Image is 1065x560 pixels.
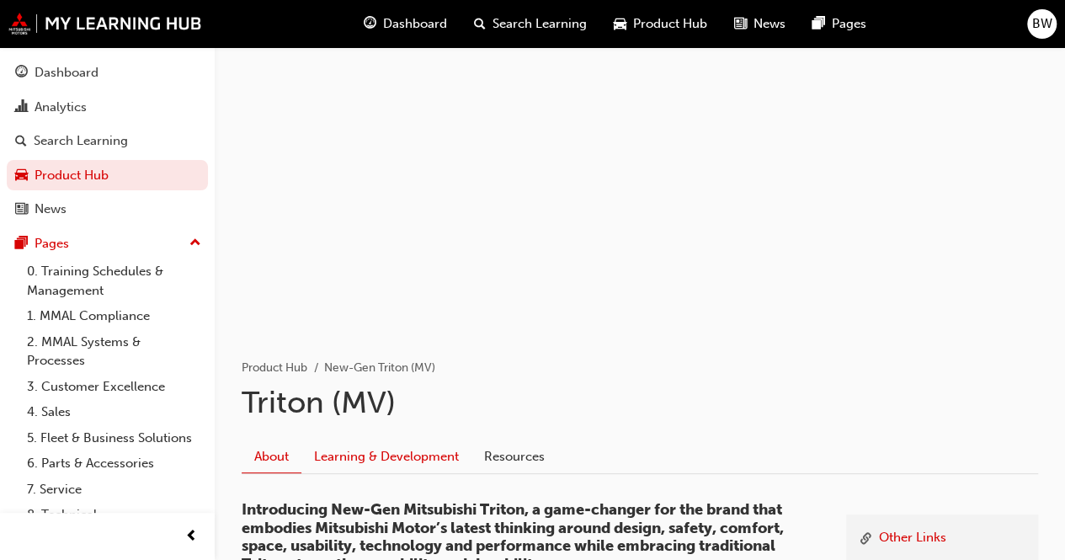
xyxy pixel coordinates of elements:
div: Search Learning [34,131,128,151]
button: BW [1027,9,1057,39]
span: Pages [832,14,866,34]
a: 3. Customer Excellence [20,374,208,400]
span: car-icon [614,13,626,35]
a: Dashboard [7,57,208,88]
a: 4. Sales [20,399,208,425]
img: mmal [8,13,202,35]
a: 5. Fleet & Business Solutions [20,425,208,451]
div: Analytics [35,98,87,117]
a: 7. Service [20,477,208,503]
span: Search Learning [493,14,587,34]
a: search-iconSearch Learning [461,7,600,41]
span: pages-icon [812,13,825,35]
a: News [7,194,208,225]
a: car-iconProduct Hub [600,7,721,41]
a: news-iconNews [721,7,799,41]
span: chart-icon [15,100,28,115]
span: BW [1032,14,1052,34]
div: Dashboard [35,63,99,83]
a: Search Learning [7,125,208,157]
span: link-icon [860,528,872,549]
div: Pages [35,234,69,253]
span: guage-icon [15,66,28,81]
a: 1. MMAL Compliance [20,303,208,329]
span: Dashboard [383,14,447,34]
a: 6. Parts & Accessories [20,451,208,477]
button: Pages [7,228,208,259]
span: pages-icon [15,237,28,252]
span: search-icon [15,134,27,149]
span: news-icon [15,202,28,217]
a: Analytics [7,92,208,123]
a: pages-iconPages [799,7,880,41]
a: 2. MMAL Systems & Processes [20,329,208,374]
a: Other Links [879,528,946,549]
a: 0. Training Schedules & Management [20,259,208,303]
a: About [242,441,301,474]
button: DashboardAnalyticsSearch LearningProduct HubNews [7,54,208,228]
span: car-icon [15,168,28,184]
a: Learning & Development [301,441,471,473]
span: news-icon [734,13,747,35]
a: guage-iconDashboard [350,7,461,41]
a: Product Hub [7,160,208,191]
a: Resources [471,441,557,473]
li: New-Gen Triton (MV) [324,359,435,378]
h1: Triton (MV) [242,384,1038,421]
span: Product Hub [633,14,707,34]
span: up-icon [189,232,201,254]
span: search-icon [474,13,486,35]
a: 8. Technical [20,502,208,528]
span: prev-icon [185,526,198,547]
a: Product Hub [242,360,307,375]
span: guage-icon [364,13,376,35]
div: News [35,200,67,219]
span: News [753,14,785,34]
